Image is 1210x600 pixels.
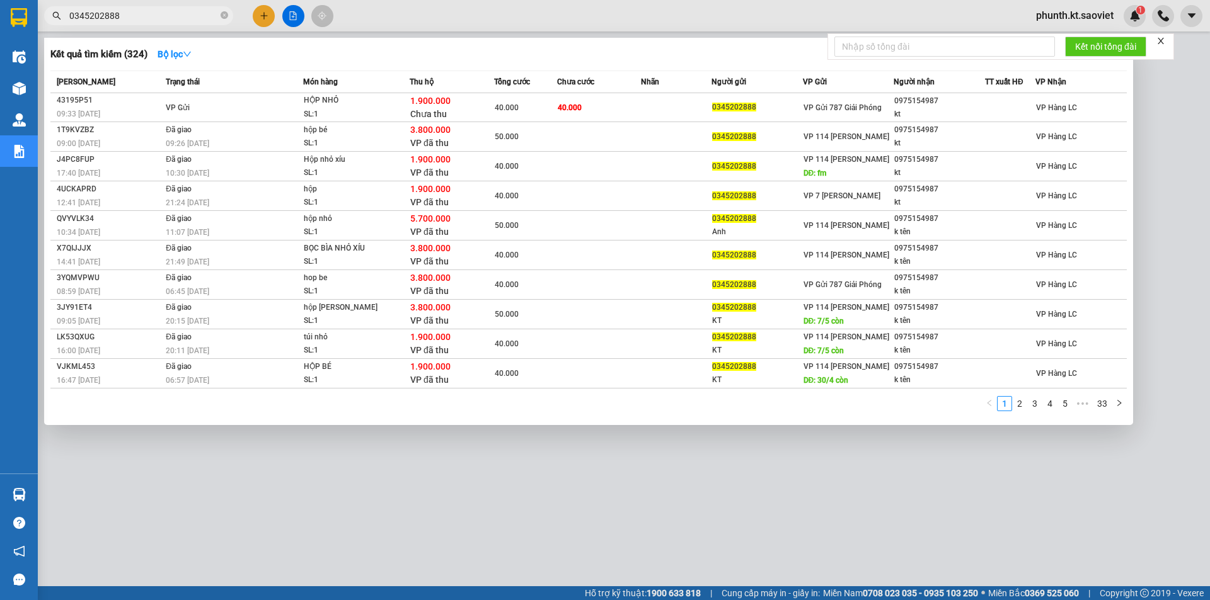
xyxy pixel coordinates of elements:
[982,396,997,411] li: Previous Page
[304,225,398,239] div: SL: 1
[1036,103,1077,112] span: VP Hàng LC
[221,10,228,22] span: close-circle
[57,153,162,166] div: J4PC8FUP
[894,360,984,373] div: 0975154987
[712,251,756,259] span: 0345202888
[1036,191,1077,200] span: VP Hàng LC
[495,310,519,319] span: 50.000
[304,360,398,374] div: HỘP BÉ
[495,339,519,348] span: 40.000
[712,191,756,200] span: 0345202888
[166,303,192,312] span: Đã giao
[712,314,802,327] div: KT
[1035,77,1066,86] span: VP Nhận
[834,37,1055,57] input: Nhập số tổng đài
[894,255,984,268] div: k tên
[804,303,889,312] span: VP 114 [PERSON_NAME]
[57,77,115,86] span: [PERSON_NAME]
[804,191,880,200] span: VP 7 [PERSON_NAME]
[13,113,26,127] img: warehouse-icon
[986,399,993,407] span: left
[804,332,889,341] span: VP 114 [PERSON_NAME]
[894,301,984,314] div: 0975154987
[304,255,398,269] div: SL: 1
[894,225,984,239] div: k tên
[894,242,984,255] div: 0975154987
[1112,396,1127,411] li: Next Page
[1012,396,1027,411] li: 2
[1156,37,1165,45] span: close
[410,213,451,224] span: 5.700.000
[1036,280,1077,289] span: VP Hàng LC
[304,285,398,298] div: SL: 1
[1075,40,1136,54] span: Kết nối tổng đài
[13,488,26,501] img: warehouse-icon
[304,331,398,344] div: túi nhỏ
[304,344,398,358] div: SL: 1
[894,271,984,285] div: 0975154987
[410,109,447,119] span: Chưa thu
[57,360,162,373] div: VJKML453
[804,221,889,230] span: VP 114 [PERSON_NAME]
[410,315,449,325] span: VP đã thu
[410,184,451,194] span: 1.900.000
[166,184,192,193] span: Đã giao
[894,94,984,108] div: 0975154987
[57,228,100,237] span: 10:34 [DATE]
[410,345,449,355] span: VP đã thu
[304,94,398,108] div: HỘP NHỎ
[57,139,100,148] span: 09:00 [DATE]
[998,397,1011,410] a: 1
[894,196,984,209] div: kt
[1036,162,1077,171] span: VP Hàng LC
[1028,397,1042,410] a: 3
[894,77,935,86] span: Người nhận
[304,153,398,167] div: Hộp nhỏ xíu
[304,373,398,387] div: SL: 1
[147,44,202,64] button: Bộ lọcdown
[804,362,889,371] span: VP 114 [PERSON_NAME]
[166,139,209,148] span: 09:26 [DATE]
[304,242,398,256] div: BỌC BÌA NHỎ XÍU
[52,11,61,20] span: search
[410,154,451,164] span: 1.900.000
[158,49,192,59] strong: Bộ lọc
[166,228,209,237] span: 11:07 [DATE]
[13,82,26,95] img: warehouse-icon
[166,244,192,252] span: Đã giao
[57,183,162,196] div: 4UCKAPRD
[410,138,449,148] span: VP đã thu
[1036,221,1077,230] span: VP Hàng LC
[894,373,984,387] div: k tên
[304,123,398,137] div: hộp bé
[1073,396,1093,411] span: •••
[1043,397,1057,410] a: 4
[1093,396,1112,411] li: 33
[57,242,162,255] div: X7QIJJJX
[1112,396,1127,411] button: right
[166,332,192,341] span: Đã giao
[13,574,25,586] span: message
[57,123,162,137] div: 1T9KVZBZ
[304,137,398,150] div: SL: 1
[303,77,338,86] span: Món hàng
[804,103,882,112] span: VP Gửi 787 Giải Phóng
[712,77,746,86] span: Người gửi
[1115,399,1123,407] span: right
[57,301,162,314] div: 3JY91ET4
[804,346,844,355] span: DĐ: 7/5 còn
[804,317,844,325] span: DĐ: 7/5 còn
[57,94,162,107] div: 43195P51
[57,376,100,385] span: 16:47 [DATE]
[13,50,26,64] img: warehouse-icon
[57,317,100,325] span: 09:05 [DATE]
[495,132,519,141] span: 50.000
[410,286,449,296] span: VP đã thu
[410,96,451,106] span: 1.900.000
[57,198,100,207] span: 12:41 [DATE]
[495,162,519,171] span: 40.000
[894,137,984,150] div: kt
[894,212,984,225] div: 0975154987
[495,191,519,200] span: 40.000
[166,214,192,223] span: Đã giao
